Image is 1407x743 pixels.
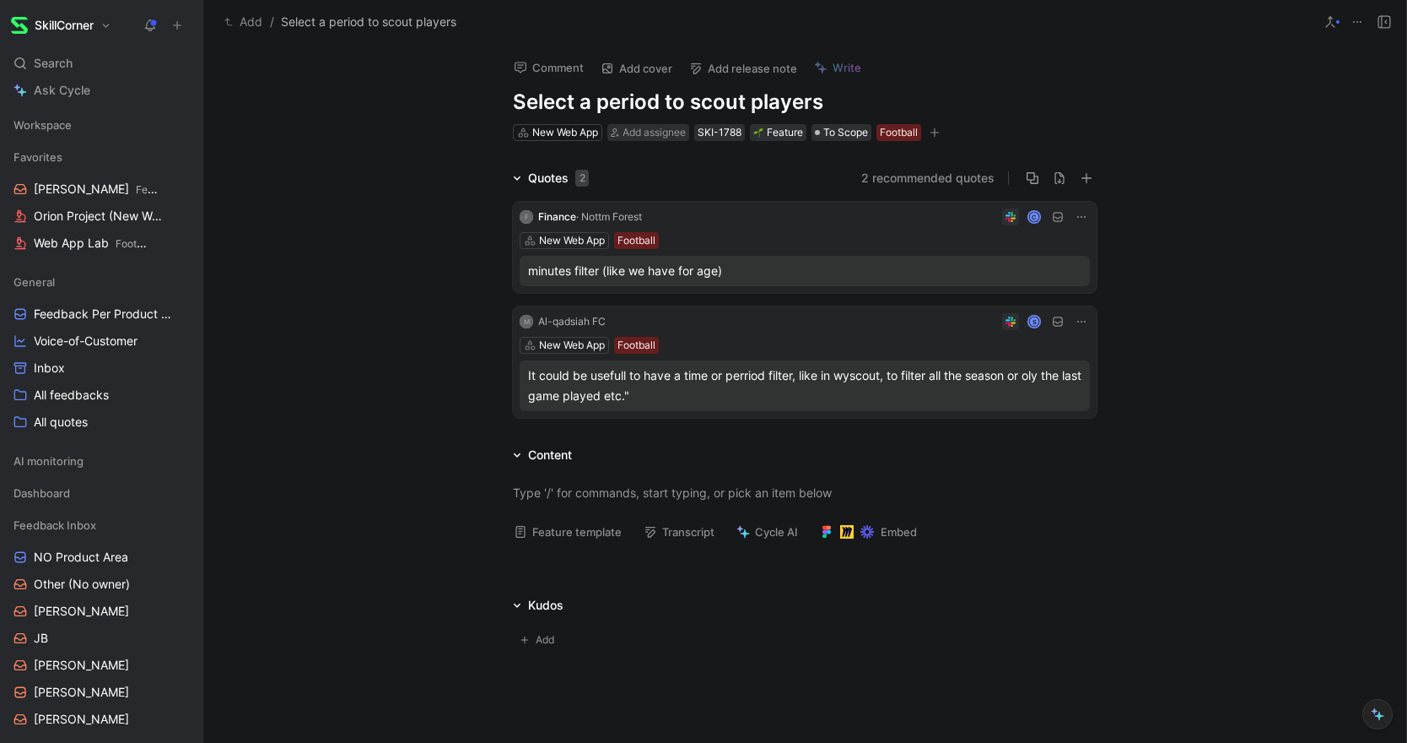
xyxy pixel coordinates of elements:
div: SKI-1788 [698,124,741,141]
a: [PERSON_NAME] [7,599,196,624]
div: Football [617,232,655,249]
img: SkillCorner [11,17,28,34]
div: 🌱Feature [750,124,806,141]
h1: SkillCorner [35,18,94,33]
span: Football [116,237,154,250]
a: [PERSON_NAME] [7,653,196,678]
span: Web App Lab [34,235,152,252]
span: Favorites [13,149,62,165]
button: Add [513,629,567,651]
div: GeneralFeedback Per Product AreaVoice-of-CustomerInboxAll feedbacksAll quotes [7,269,196,435]
span: [PERSON_NAME] [34,684,129,701]
div: minutes filter (like we have for age) [528,261,1081,281]
a: JB [7,626,196,651]
span: Write [833,60,861,75]
button: Add [220,12,267,32]
div: Feature [753,124,803,141]
button: Add cover [593,57,680,80]
span: [PERSON_NAME] [34,657,129,674]
div: Search [7,51,196,76]
div: Feedback InboxNO Product AreaOther (No owner)[PERSON_NAME]JB[PERSON_NAME][PERSON_NAME][PERSON_NAME] [7,513,196,732]
span: Dashboard [13,485,70,502]
div: General [7,269,196,295]
span: · Nottm Forest [576,210,642,223]
span: Search [34,53,73,73]
span: Feedback Inbox [136,183,211,196]
div: AI monitoring [7,448,196,479]
span: Add assignee [623,126,686,138]
span: Add [536,632,559,648]
a: Orion Project (New Web App) [7,203,196,229]
div: AI monitoring [7,448,196,474]
a: Inbox [7,355,196,381]
span: All feedbacks [34,387,109,404]
a: All quotes [7,409,196,435]
a: Ask Cycle [7,78,196,103]
div: m [520,315,533,328]
span: Other (No owner) [34,576,130,593]
div: Dashboard [7,480,196,511]
span: Voice-of-Customer [34,333,137,350]
div: Football [880,124,918,141]
div: Dashboard [7,480,196,506]
div: S [1029,317,1040,328]
div: Quotes2 [506,168,596,188]
a: Other (No owner) [7,572,196,597]
div: Workspace [7,112,196,138]
span: All quotes [34,414,88,431]
button: Transcript [636,520,722,544]
a: NO Product Area [7,545,196,570]
span: General [13,274,55,290]
span: To Scope [823,124,868,141]
span: AI monitoring [13,453,84,469]
div: Favorites [7,144,196,170]
div: Quotes [528,168,589,188]
div: Content [528,445,572,465]
button: Embed [812,520,925,544]
a: [PERSON_NAME]Feedback Inbox [7,176,196,202]
span: [PERSON_NAME] [34,181,162,198]
span: Ask Cycle [34,80,90,100]
div: Feedback Inbox [7,513,196,538]
div: F [520,210,533,224]
a: Feedback Per Product Area [7,301,196,327]
a: All feedbacks [7,382,196,408]
div: Content [506,445,579,465]
div: To Scope [811,124,871,141]
a: [PERSON_NAME] [7,680,196,705]
div: Kudos [506,595,570,616]
button: SkillCornerSkillCorner [7,14,116,37]
h1: Select a period to scout players [513,89,1097,116]
span: Finance [538,210,576,223]
span: [PERSON_NAME] [34,711,129,728]
img: 🌱 [753,127,763,138]
div: New Web App [532,124,598,141]
div: Football [617,337,655,354]
span: [PERSON_NAME] [34,603,129,620]
span: Inbox [34,360,65,377]
div: Al-qadsiah FC [538,313,606,330]
div: New Web App [539,337,605,354]
div: New Web App [539,232,605,249]
a: [PERSON_NAME] [7,707,196,732]
button: 2 recommended quotes [861,168,995,188]
div: C [1029,212,1040,223]
span: Feedback Per Product Area [34,306,174,323]
span: NO Product Area [34,549,128,566]
span: JB [34,630,48,647]
span: Workspace [13,117,72,133]
button: Write [806,56,869,79]
button: Comment [506,56,591,79]
span: Orion Project (New Web App) [34,208,165,225]
button: Cycle AI [729,520,806,544]
a: Voice-of-Customer [7,328,196,354]
span: Feedback Inbox [13,517,96,534]
div: 2 [575,170,589,187]
button: Feature template [506,520,629,544]
a: Web App LabFootball [7,230,196,256]
span: Select a period to scout players [281,12,456,32]
div: Kudos [528,595,563,616]
span: / [270,12,274,32]
div: It could be usefull to have a time or perriod filter, like in wyscout, to filter all the season o... [528,366,1081,406]
button: Add release note [682,57,805,80]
